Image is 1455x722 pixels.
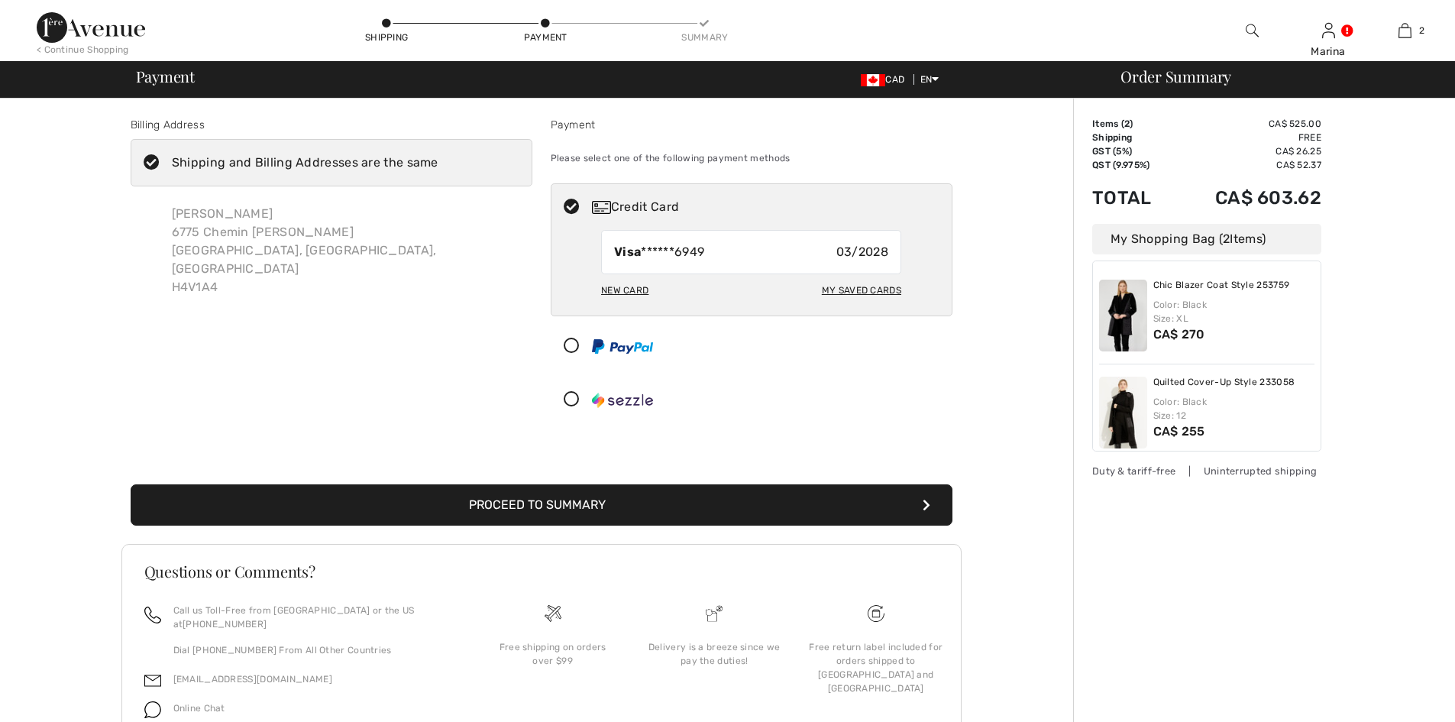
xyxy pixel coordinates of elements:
div: < Continue Shopping [37,43,129,57]
span: 2 [1223,231,1230,246]
td: GST (5%) [1092,144,1174,158]
span: 03/2028 [836,243,888,261]
td: Total [1092,172,1174,224]
td: CA$ 525.00 [1174,117,1321,131]
img: My Bag [1398,21,1411,40]
div: Delivery is a breeze since we pay the duties! [645,640,783,668]
div: Order Summary [1102,69,1446,84]
span: CAD [861,74,910,85]
span: 2 [1419,24,1424,37]
td: QST (9.975%) [1092,158,1174,172]
span: CA$ 270 [1153,327,1205,342]
span: Online Chat [173,703,225,714]
a: [EMAIL_ADDRESS][DOMAIN_NAME] [173,674,332,685]
div: Color: Black Size: XL [1153,298,1315,325]
div: Free shipping on orders over $99 [484,640,622,668]
img: call [144,607,161,623]
div: Credit Card [592,198,942,216]
p: Dial [PHONE_NUMBER] From All Other Countries [173,643,454,657]
div: New Card [601,277,648,303]
div: My Saved Cards [822,277,901,303]
td: CA$ 52.37 [1174,158,1321,172]
a: Chic Blazer Coat Style 253759 [1153,280,1290,292]
span: EN [920,74,939,85]
td: Free [1174,131,1321,144]
p: Call us Toll-Free from [GEOGRAPHIC_DATA] or the US at [173,604,454,631]
div: Color: Black Size: 12 [1153,395,1315,423]
div: Shipping and Billing Addresses are the same [172,154,438,172]
a: 2 [1367,21,1442,40]
img: Quilted Cover-Up Style 233058 [1099,377,1147,448]
td: CA$ 26.25 [1174,144,1321,158]
td: Items ( ) [1092,117,1174,131]
h3: Questions or Comments? [144,564,939,579]
div: Payment [522,31,568,44]
img: PayPal [592,339,653,354]
img: 1ère Avenue [37,12,145,43]
img: email [144,672,161,689]
td: Shipping [1092,131,1174,144]
img: Free shipping on orders over $99 [868,605,884,622]
img: My Info [1322,21,1335,40]
a: Sign In [1322,23,1335,37]
img: search the website [1246,21,1259,40]
img: Delivery is a breeze since we pay the duties! [706,605,723,622]
div: Please select one of the following payment methods [551,139,952,177]
a: Quilted Cover-Up Style 233058 [1153,377,1295,389]
div: Summary [681,31,727,44]
img: Sezzle [592,393,653,408]
strong: Visa [614,244,641,259]
img: Canadian Dollar [861,74,885,86]
button: Proceed to Summary [131,484,952,526]
img: Free shipping on orders over $99 [545,605,561,622]
div: Duty & tariff-free | Uninterrupted shipping [1092,464,1321,478]
div: My Shopping Bag ( Items) [1092,224,1321,254]
div: Marina [1291,44,1366,60]
img: Chic Blazer Coat Style 253759 [1099,280,1147,351]
span: Payment [136,69,195,84]
div: Billing Address [131,117,532,133]
img: Credit Card [592,201,611,214]
span: 2 [1124,118,1130,129]
div: [PERSON_NAME] 6775 Chemin [PERSON_NAME] [GEOGRAPHIC_DATA], [GEOGRAPHIC_DATA], [GEOGRAPHIC_DATA] H... [160,193,532,309]
span: CA$ 255 [1153,424,1205,439]
div: Shipping [364,31,409,44]
a: [PHONE_NUMBER] [183,619,267,630]
img: chat [144,701,161,718]
div: Free return label included for orders shipped to [GEOGRAPHIC_DATA] and [GEOGRAPHIC_DATA] [807,640,945,695]
div: Payment [551,117,952,133]
td: CA$ 603.62 [1174,172,1321,224]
